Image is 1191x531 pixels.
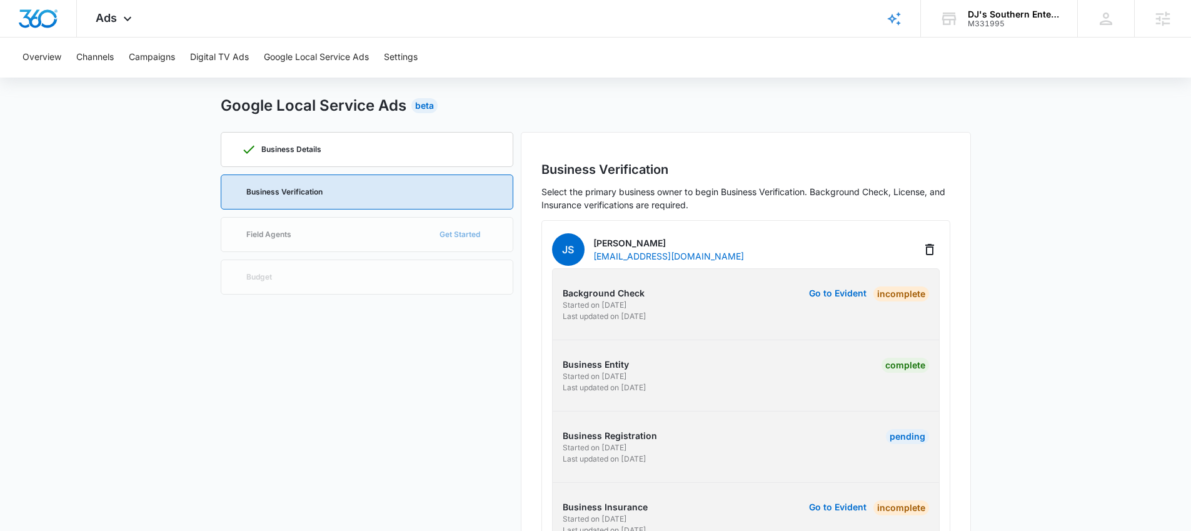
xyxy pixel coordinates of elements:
div: Complete [882,358,929,373]
img: tab_keywords_by_traffic_grey.svg [124,73,134,83]
p: Last updated on [DATE] [563,311,742,322]
img: logo_orange.svg [20,20,30,30]
button: Delete [920,240,940,260]
p: Select the primary business owner to begin Business Verification. Background Check, License, and ... [541,185,950,211]
a: Business Verification [221,174,513,210]
p: Business Entity [563,358,742,371]
img: tab_domain_overview_orange.svg [34,73,44,83]
div: Beta [411,98,438,113]
div: Domain: [DOMAIN_NAME] [33,33,138,43]
div: Incomplete [873,500,929,515]
button: Campaigns [129,38,175,78]
img: website_grey.svg [20,33,30,43]
p: Started on [DATE] [563,300,742,311]
div: Keywords by Traffic [138,74,211,82]
span: JS [552,233,585,266]
p: [PERSON_NAME] [593,236,744,250]
p: Business Insurance [563,500,742,513]
h2: Business Verification [541,160,950,179]
button: Go to Evident [809,503,867,512]
p: Business Verification [246,188,323,196]
p: Last updated on [DATE] [563,453,742,465]
h2: Google Local Service Ads [221,94,406,117]
span: Ads [96,11,117,24]
div: account name [968,9,1059,19]
button: Overview [23,38,61,78]
p: Started on [DATE] [563,513,742,525]
p: Last updated on [DATE] [563,382,742,393]
button: Google Local Service Ads [264,38,369,78]
button: Digital TV Ads [190,38,249,78]
div: v 4.0.25 [35,20,61,30]
p: Background Check [563,286,742,300]
button: Go to Evident [809,289,867,298]
button: Settings [384,38,418,78]
div: account id [968,19,1059,28]
a: Business Details [221,132,513,167]
p: Business Registration [563,429,742,442]
div: Pending [886,429,929,444]
p: Business Details [261,146,321,153]
button: Channels [76,38,114,78]
div: Incomplete [873,286,929,301]
div: Domain Overview [48,74,112,82]
p: [EMAIL_ADDRESS][DOMAIN_NAME] [593,250,744,263]
p: Started on [DATE] [563,371,742,382]
p: Started on [DATE] [563,442,742,453]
